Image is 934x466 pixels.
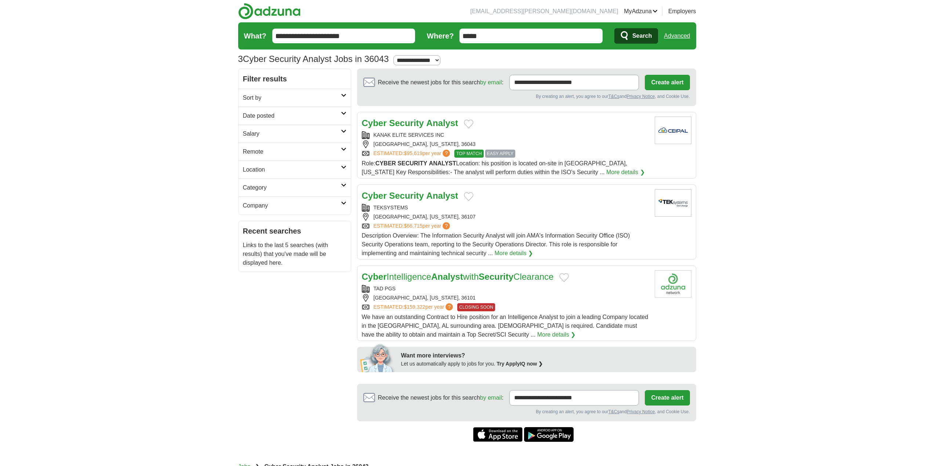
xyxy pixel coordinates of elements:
strong: Analyst [426,191,458,201]
a: More details ❯ [494,249,533,258]
a: T&Cs [608,94,619,99]
a: by email [480,395,502,401]
span: Receive the newest jobs for this search : [378,393,504,402]
label: Where? [427,30,454,41]
strong: Security [479,272,513,282]
strong: Analyst [431,272,463,282]
div: TAD PGS [362,285,649,293]
strong: Security [389,191,424,201]
h2: Remote [243,147,341,156]
div: [GEOGRAPHIC_DATA], [US_STATE], 36107 [362,213,649,221]
button: Create alert [645,390,690,406]
img: TEKsystems logo [655,189,691,217]
h2: Filter results [239,69,351,89]
div: By creating an alert, you agree to our and , and Cookie Use. [363,93,690,100]
a: Advanced [664,29,690,43]
a: ESTIMATED:$66,715per year? [374,222,452,230]
li: [EMAIL_ADDRESS][PERSON_NAME][DOMAIN_NAME] [470,7,618,16]
strong: ANALYST [429,160,456,166]
div: KANAK ELITE SERVICES INC [362,131,649,139]
a: ESTIMATED:$159,322per year? [374,303,455,311]
a: Try ApplyIQ now ❯ [497,361,543,367]
a: by email [480,79,502,85]
a: Privacy Notice [626,409,655,414]
span: $159,322 [404,304,425,310]
a: Remote [239,143,351,161]
img: apply-iq-scientist.png [360,343,396,372]
a: Cyber Security Analyst [362,191,458,201]
div: Let us automatically apply to jobs for you. [401,360,692,368]
label: What? [244,30,266,41]
a: Location [239,161,351,179]
h2: Salary [243,129,341,138]
button: Add to favorite jobs [464,120,473,128]
button: Search [614,28,658,44]
img: Company logo [655,117,691,144]
a: Get the Android app [524,427,574,442]
div: [GEOGRAPHIC_DATA], [US_STATE], 36043 [362,140,649,148]
span: Receive the newest jobs for this search : [378,78,504,87]
a: Privacy Notice [626,94,655,99]
a: T&Cs [608,409,619,414]
span: $95,619 [404,150,422,156]
a: More details ❯ [606,168,645,177]
a: TEKSYSTEMS [374,205,408,210]
button: Add to favorite jobs [464,192,473,201]
span: CLOSING SOON [457,303,495,311]
strong: Cyber [362,272,387,282]
strong: Security [389,118,424,128]
span: TOP MATCH [454,150,483,158]
a: ESTIMATED:$95,619per year? [374,150,452,158]
a: Get the iPhone app [473,427,523,442]
span: 3 [238,52,243,66]
strong: Analyst [426,118,458,128]
a: CyberIntelligenceAnalystwithSecurityClearance [362,272,554,282]
img: Company logo [655,270,691,298]
span: Role: Location: his position is located on-site in [GEOGRAPHIC_DATA], [US_STATE] Key Responsibili... [362,160,628,175]
button: Create alert [645,75,690,90]
a: Sort by [239,89,351,107]
strong: Cyber [362,118,387,128]
span: Description Overview: The Information Security Analyst will join AMA's Information Security Offic... [362,232,630,256]
button: Add to favorite jobs [559,273,569,282]
strong: Cyber [362,191,387,201]
h2: Sort by [243,93,341,102]
h2: Location [243,165,341,174]
h2: Recent searches [243,225,346,236]
h2: Company [243,201,341,210]
h2: Category [243,183,341,192]
img: Adzuna logo [238,3,301,19]
a: Employers [668,7,696,16]
h1: Cyber Security Analyst Jobs in 36043 [238,54,389,64]
p: Links to the last 5 searches (with results) that you've made will be displayed here. [243,241,346,267]
a: Company [239,197,351,214]
span: ? [443,222,450,230]
span: Search [632,29,652,43]
div: By creating an alert, you agree to our and , and Cookie Use. [363,408,690,415]
a: MyAdzuna [624,7,658,16]
h2: Date posted [243,111,341,120]
div: Want more interviews? [401,351,692,360]
a: Cyber Security Analyst [362,118,458,128]
a: Date posted [239,107,351,125]
div: [GEOGRAPHIC_DATA], [US_STATE], 36101 [362,294,649,302]
a: Category [239,179,351,197]
strong: SECURITY [397,160,427,166]
span: ? [443,150,450,157]
span: We have an outstanding Contract to Hire position for an Intelligence Analyst to join a leading Co... [362,314,648,338]
span: EASY APPLY [485,150,515,158]
strong: CYBER [375,160,396,166]
span: ? [446,303,453,311]
a: Salary [239,125,351,143]
span: $66,715 [404,223,422,229]
a: More details ❯ [537,330,576,339]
